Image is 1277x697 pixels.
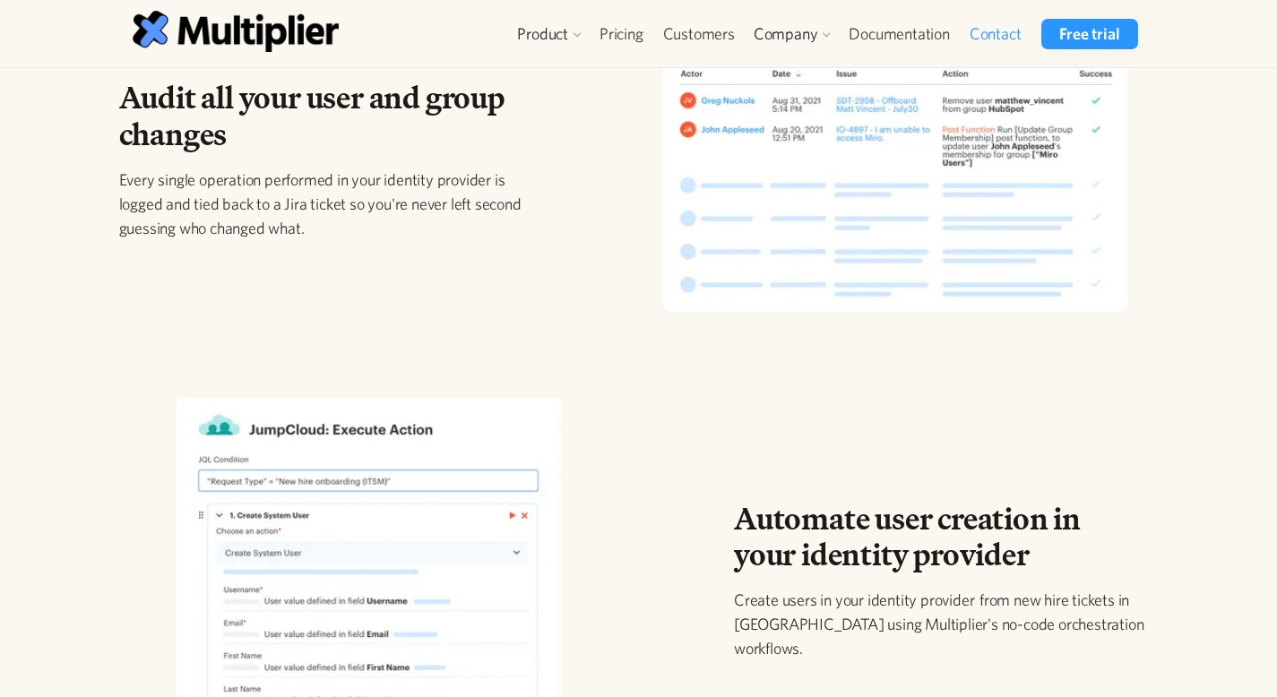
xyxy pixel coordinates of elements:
span: Audit all your user and group changes [119,73,505,158]
h2: Automate user creation in your identity provider [734,501,1144,574]
div: Company [754,23,818,45]
a: Documentation [839,19,959,49]
a: Free trial [1041,19,1137,49]
div: Product [508,19,590,49]
div: Company [745,19,840,49]
a: Customers [653,19,745,49]
a: Pricing [590,19,653,49]
p: Every single operation performed in your identity provider is logged and tied back to a Jira tick... [119,168,530,240]
a: Contact [960,19,1031,49]
div: Product [517,23,568,45]
p: Create users in your identity provider from new hire tickets in [GEOGRAPHIC_DATA] using Multiplie... [734,588,1144,660]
